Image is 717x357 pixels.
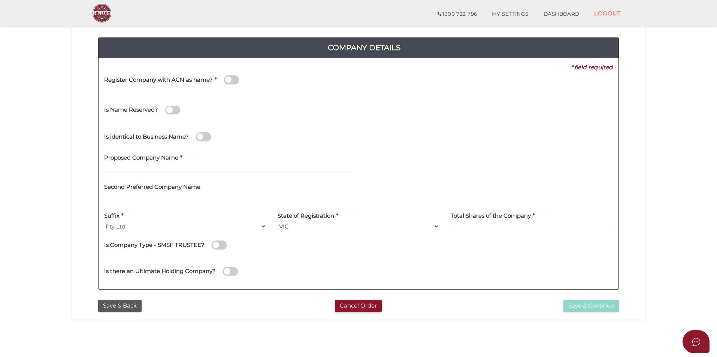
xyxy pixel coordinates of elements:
h4: Company Details [104,42,624,54]
h4: Proposed Company Name [104,155,178,161]
a: LOGOUT [587,6,628,21]
button: Save & Continue [563,300,619,312]
h4: Register Company with ACN as name? [104,77,213,83]
h4: Total Shares of the Company [451,213,531,219]
h4: Is Company Type - SMSF TRUSTEE? [104,242,205,248]
h4: Is Name Reserved? [104,107,158,113]
h4: Suffix [104,213,119,219]
button: Save & Back [98,300,142,312]
h4: State of Registration [278,213,334,219]
a: DASHBOARD [536,7,587,22]
button: Cancel Order [335,300,382,312]
i: field required [574,64,613,71]
h4: Second Preferred Company Name [104,184,200,190]
h4: Is there an Ultimate Holding Company? [104,268,216,275]
h4: Is identical to Business Name? [104,134,189,140]
a: 1300 722 796 [430,7,484,22]
a: MY SETTINGS [484,7,536,22]
button: Open asap [683,330,710,353]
